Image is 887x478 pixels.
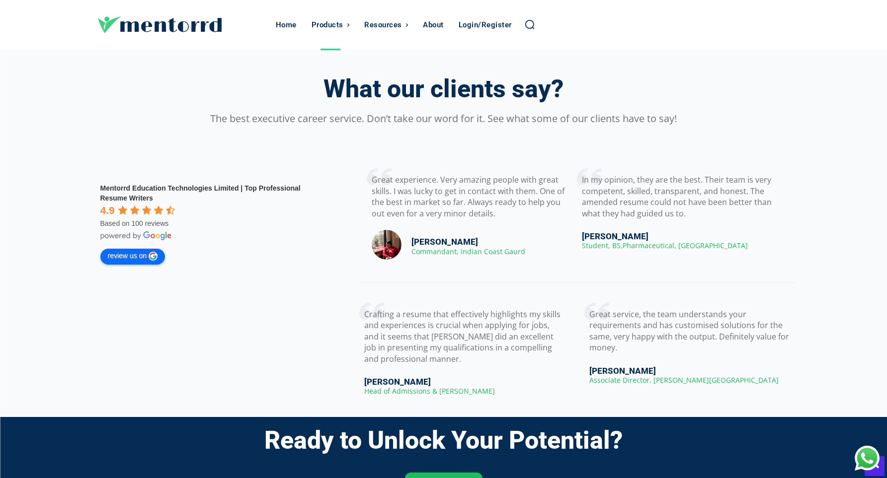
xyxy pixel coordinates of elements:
[589,298,790,353] p: Great service, the team understands your requirements and has customised solutions for the same, ...
[364,375,495,389] h3: [PERSON_NAME]
[855,446,880,471] div: Chat with Us
[411,235,525,249] h3: [PERSON_NAME]
[100,184,301,202] a: Mentorrd Education Technologies Limited | Top Professional Resume Writers
[100,249,165,265] a: review us on
[589,375,779,385] span: Associate Director, [PERSON_NAME][GEOGRAPHIC_DATA]
[589,364,779,378] h3: [PERSON_NAME]
[323,75,564,103] h3: What our clients say?
[98,16,271,33] a: Logo
[98,272,313,284] iframe: Customer reviews powered by Trustpilot
[264,427,623,454] h3: Ready to Unlock Your Potential?
[100,218,310,228] div: Based on 100 reviews
[524,19,535,30] a: Search
[98,112,790,126] p: The best executive career service. Don’t take our word for it. See what some of our clients have ...
[364,298,564,364] p: Crafting a resume that effectively highlights my skills and experiences is crucial when applying ...
[582,241,748,250] span: Student, BS,Pharmaceutical, [GEOGRAPHIC_DATA]
[372,163,572,219] p: Great experience. Very amazing people with great skills. I was lucky to get in contact with them....
[582,230,748,243] h3: [PERSON_NAME]
[411,247,525,256] span: Commandant, Indian Coast Gaurd
[100,205,115,216] span: 4.9
[364,386,495,396] span: Head of Admissions & [PERSON_NAME]
[582,163,782,219] p: In my opinion, they are the best. Their team is very competent, skilled, transparent, and honest....
[100,231,172,240] img: powered by Google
